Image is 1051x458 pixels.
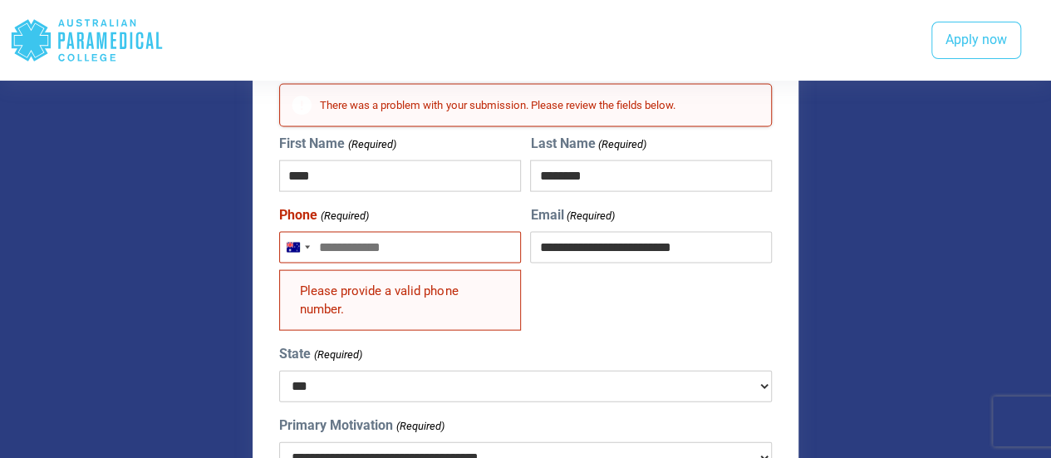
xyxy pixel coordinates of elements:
label: Email [530,205,614,225]
span: (Required) [597,136,646,153]
label: State [279,344,361,364]
label: Last Name [530,134,646,154]
span: (Required) [395,418,444,435]
label: Primary Motivation [279,416,444,436]
div: Australian Paramedical College [10,13,164,67]
div: Please provide a valid phone number. [279,270,520,331]
a: Apply now [931,22,1021,60]
span: (Required) [319,208,369,224]
label: First Name [279,134,395,154]
span: (Required) [312,347,362,363]
button: Selected country [280,233,315,263]
span: (Required) [565,208,615,224]
h2: There was a problem with your submission. Please review the fields below. [320,98,757,113]
label: Phone [279,205,368,225]
span: (Required) [346,136,396,153]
